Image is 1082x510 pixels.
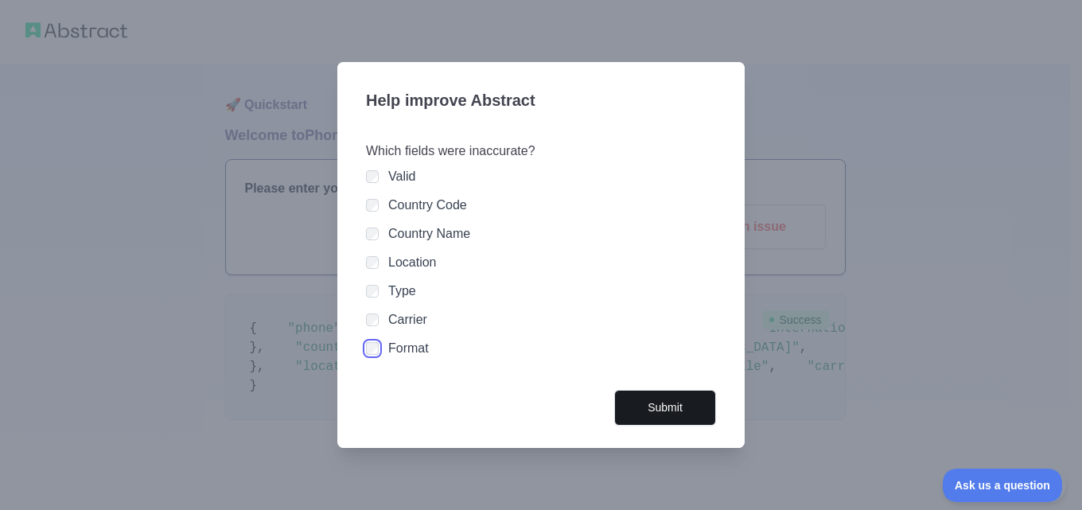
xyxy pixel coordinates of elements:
[388,313,427,326] label: Carrier
[388,284,416,298] label: Type
[388,255,437,269] label: Location
[366,142,716,161] h3: Which fields were inaccurate?
[388,169,415,183] label: Valid
[366,81,716,123] h3: Help improve Abstract
[614,390,716,426] button: Submit
[388,198,467,212] label: Country Code
[943,469,1066,502] iframe: Toggle Customer Support
[388,227,470,240] label: Country Name
[388,341,429,355] label: Format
